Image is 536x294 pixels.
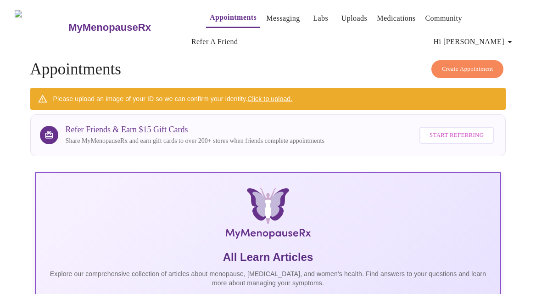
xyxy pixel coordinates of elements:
[425,12,462,25] a: Community
[417,122,496,148] a: Start Referring
[30,60,506,79] h4: Appointments
[419,127,494,144] button: Start Referring
[434,35,515,48] span: Hi [PERSON_NAME]
[191,35,238,48] a: Refer a Friend
[67,11,188,44] a: MyMenopauseRx
[66,125,324,135] h3: Refer Friends & Earn $15 Gift Cards
[53,90,293,107] div: Please upload an image of your ID so we can confirm your identity.
[430,33,519,51] button: Hi [PERSON_NAME]
[68,22,151,34] h3: MyMenopauseRx
[66,136,324,146] p: Share MyMenopauseRx and earn gift cards to over 200+ stores when friends complete appointments
[421,9,466,28] button: Community
[442,64,493,74] span: Create Appointment
[306,9,335,28] button: Labs
[266,12,300,25] a: Messaging
[15,10,67,45] img: MyMenopauseRx Logo
[43,269,493,288] p: Explore our comprehensive collection of articles about menopause, [MEDICAL_DATA], and women's hea...
[188,33,242,51] button: Refer a Friend
[313,12,328,25] a: Labs
[43,250,493,265] h5: All Learn Articles
[206,8,260,28] button: Appointments
[431,60,504,78] button: Create Appointment
[373,9,419,28] button: Medications
[262,9,303,28] button: Messaging
[377,12,415,25] a: Medications
[113,187,423,243] img: MyMenopauseRx Logo
[430,130,484,141] span: Start Referring
[210,11,257,24] a: Appointments
[247,95,292,102] a: Click to upload.
[341,12,368,25] a: Uploads
[338,9,371,28] button: Uploads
